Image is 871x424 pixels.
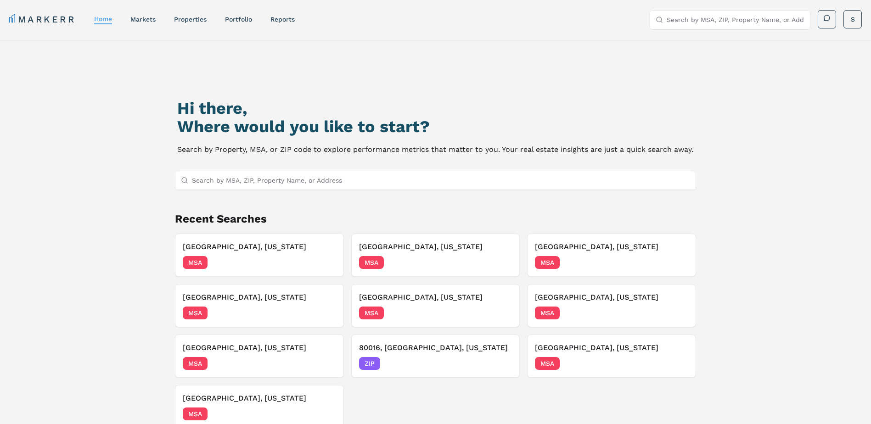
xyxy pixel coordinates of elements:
[192,171,691,190] input: Search by MSA, ZIP, Property Name, or Address
[535,307,560,319] span: MSA
[175,234,344,277] button: Remove Plymouth, Massachusetts[GEOGRAPHIC_DATA], [US_STATE]MSA[DATE]
[174,16,207,23] a: properties
[315,308,336,318] span: [DATE]
[183,292,336,303] h3: [GEOGRAPHIC_DATA], [US_STATE]
[359,342,512,353] h3: 80016, [GEOGRAPHIC_DATA], [US_STATE]
[535,342,688,353] h3: [GEOGRAPHIC_DATA], [US_STATE]
[668,308,688,318] span: [DATE]
[270,16,295,23] a: reports
[315,258,336,267] span: [DATE]
[359,307,384,319] span: MSA
[315,409,336,418] span: [DATE]
[177,143,693,156] p: Search by Property, MSA, or ZIP code to explore performance metrics that matter to you. Your real...
[175,335,344,378] button: Remove Richfield, Minnesota[GEOGRAPHIC_DATA], [US_STATE]MSA[DATE]
[359,256,384,269] span: MSA
[535,241,688,252] h3: [GEOGRAPHIC_DATA], [US_STATE]
[183,357,208,370] span: MSA
[175,284,344,327] button: Remove Edina, Minnesota[GEOGRAPHIC_DATA], [US_STATE]MSA[DATE]
[183,256,208,269] span: MSA
[175,212,697,226] h2: Recent Searches
[9,13,76,26] a: MARKERR
[527,234,696,277] button: Remove Plymouth, Massachusetts[GEOGRAPHIC_DATA], [US_STATE]MSA[DATE]
[491,359,512,368] span: [DATE]
[351,284,520,327] button: Remove Villa Park, Illinois[GEOGRAPHIC_DATA], [US_STATE]MSA[DATE]
[535,292,688,303] h3: [GEOGRAPHIC_DATA], [US_STATE]
[527,335,696,378] button: Remove Birmingham, Alabama[GEOGRAPHIC_DATA], [US_STATE]MSA[DATE]
[183,307,208,319] span: MSA
[351,234,520,277] button: Remove Frisco, Texas[GEOGRAPHIC_DATA], [US_STATE]MSA[DATE]
[491,308,512,318] span: [DATE]
[183,241,336,252] h3: [GEOGRAPHIC_DATA], [US_STATE]
[177,99,693,117] h1: Hi there,
[130,16,156,23] a: markets
[315,359,336,368] span: [DATE]
[668,359,688,368] span: [DATE]
[843,10,862,28] button: S
[351,335,520,378] button: Remove 80016, Aurora, Colorado80016, [GEOGRAPHIC_DATA], [US_STATE]ZIP[DATE]
[177,117,693,136] h2: Where would you like to start?
[535,256,560,269] span: MSA
[535,357,560,370] span: MSA
[183,342,336,353] h3: [GEOGRAPHIC_DATA], [US_STATE]
[359,292,512,303] h3: [GEOGRAPHIC_DATA], [US_STATE]
[183,407,208,420] span: MSA
[667,11,804,29] input: Search by MSA, ZIP, Property Name, or Address
[183,393,336,404] h3: [GEOGRAPHIC_DATA], [US_STATE]
[359,357,380,370] span: ZIP
[94,15,112,22] a: home
[851,15,855,24] span: S
[225,16,252,23] a: Portfolio
[668,258,688,267] span: [DATE]
[527,284,696,327] button: Remove Richfield, Minnesota[GEOGRAPHIC_DATA], [US_STATE]MSA[DATE]
[491,258,512,267] span: [DATE]
[359,241,512,252] h3: [GEOGRAPHIC_DATA], [US_STATE]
